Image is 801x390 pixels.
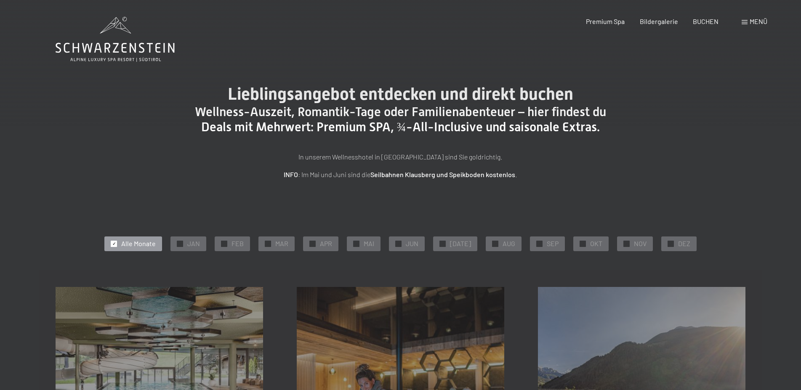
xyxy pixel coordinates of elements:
[232,239,244,248] span: FEB
[750,17,767,25] span: Menü
[669,241,673,247] span: ✓
[112,241,116,247] span: ✓
[693,17,719,25] a: BUCHEN
[547,239,559,248] span: SEP
[503,239,515,248] span: AUG
[634,239,647,248] span: NOV
[355,241,358,247] span: ✓
[581,241,585,247] span: ✓
[625,241,628,247] span: ✓
[450,239,471,248] span: [DATE]
[678,239,690,248] span: DEZ
[441,241,444,247] span: ✓
[370,170,515,178] strong: Seilbahnen Klausberg und Speikboden kostenlos
[320,239,332,248] span: APR
[284,170,298,178] strong: INFO
[538,241,541,247] span: ✓
[364,239,374,248] span: MAI
[406,239,418,248] span: JUN
[178,241,182,247] span: ✓
[397,241,400,247] span: ✓
[187,239,200,248] span: JAN
[311,241,314,247] span: ✓
[223,241,226,247] span: ✓
[586,17,625,25] a: Premium Spa
[190,169,611,180] p: : Im Mai und Juni sind die .
[275,239,288,248] span: MAR
[190,151,611,162] p: In unserem Wellnesshotel in [GEOGRAPHIC_DATA] sind Sie goldrichtig.
[228,84,573,104] span: Lieblingsangebot entdecken und direkt buchen
[266,241,270,247] span: ✓
[590,239,602,248] span: OKT
[494,241,497,247] span: ✓
[195,104,606,134] span: Wellness-Auszeit, Romantik-Tage oder Familienabenteuer – hier findest du Deals mit Mehrwert: Prem...
[640,17,678,25] a: Bildergalerie
[121,239,156,248] span: Alle Monate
